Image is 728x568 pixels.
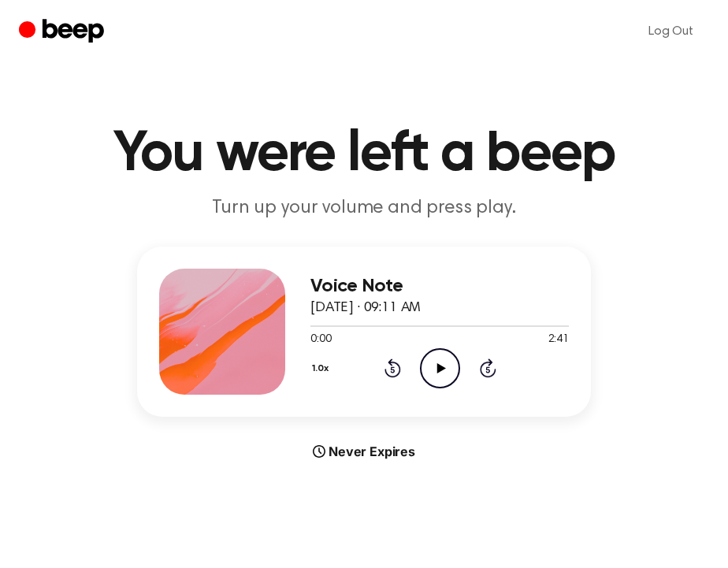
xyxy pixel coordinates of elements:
[19,17,108,47] a: Beep
[61,195,667,221] p: Turn up your volume and press play.
[310,332,331,348] span: 0:00
[633,13,709,50] a: Log Out
[548,332,569,348] span: 2:41
[137,442,591,461] div: Never Expires
[310,276,569,297] h3: Voice Note
[310,301,421,315] span: [DATE] · 09:11 AM
[310,355,335,382] button: 1.0x
[19,126,709,183] h1: You were left a beep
